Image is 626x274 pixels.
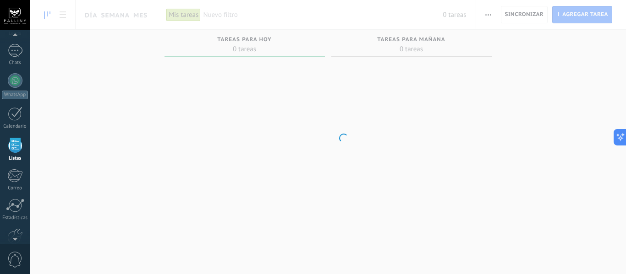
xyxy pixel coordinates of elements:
[2,60,28,66] div: Chats
[2,156,28,161] div: Listas
[2,185,28,191] div: Correo
[2,215,28,221] div: Estadísticas
[2,91,28,99] div: WhatsApp
[2,124,28,129] div: Calendario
